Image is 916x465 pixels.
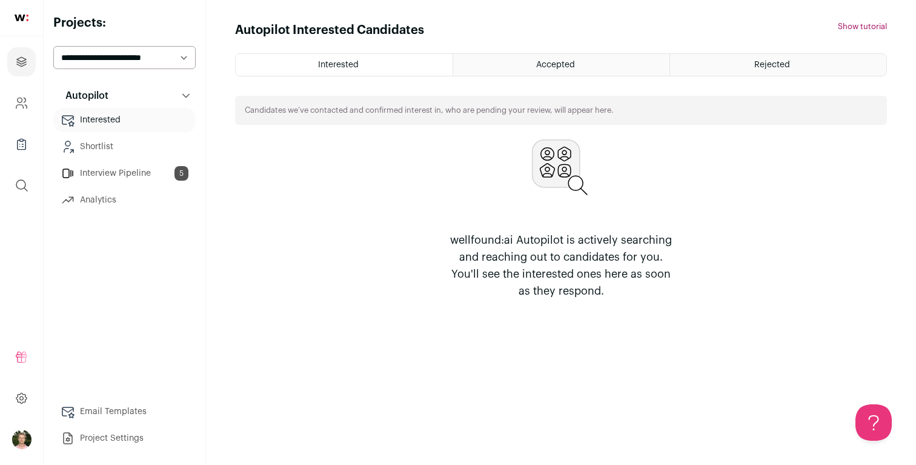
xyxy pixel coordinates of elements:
[53,161,196,186] a: Interview Pipeline5
[53,15,196,32] h2: Projects:
[15,15,28,21] img: wellfound-shorthand-0d5821cbd27db2630d0214b213865d53afaa358527fdda9d0ea32b1df1b89c2c.svg
[855,404,892,441] iframe: Toggle Customer Support
[445,232,677,299] p: wellfound:ai Autopilot is actively searching and reaching out to candidates for you. You'll see t...
[7,89,36,118] a: Company and ATS Settings
[58,89,108,103] p: Autopilot
[53,400,196,424] a: Email Templates
[453,54,669,76] a: Accepted
[318,61,359,69] span: Interested
[12,430,32,449] button: Open dropdown
[245,105,614,115] p: Candidates we’ve contacted and confirmed interest in, who are pending your review, will appear here.
[754,61,790,69] span: Rejected
[53,84,196,108] button: Autopilot
[838,22,887,32] button: Show tutorial
[7,47,36,76] a: Projects
[174,166,188,181] span: 5
[53,108,196,132] a: Interested
[670,54,886,76] a: Rejected
[235,22,424,39] h1: Autopilot Interested Candidates
[7,130,36,159] a: Company Lists
[12,430,32,449] img: 18664549-medium_jpg
[53,135,196,159] a: Shortlist
[53,188,196,212] a: Analytics
[536,61,575,69] span: Accepted
[53,426,196,450] a: Project Settings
